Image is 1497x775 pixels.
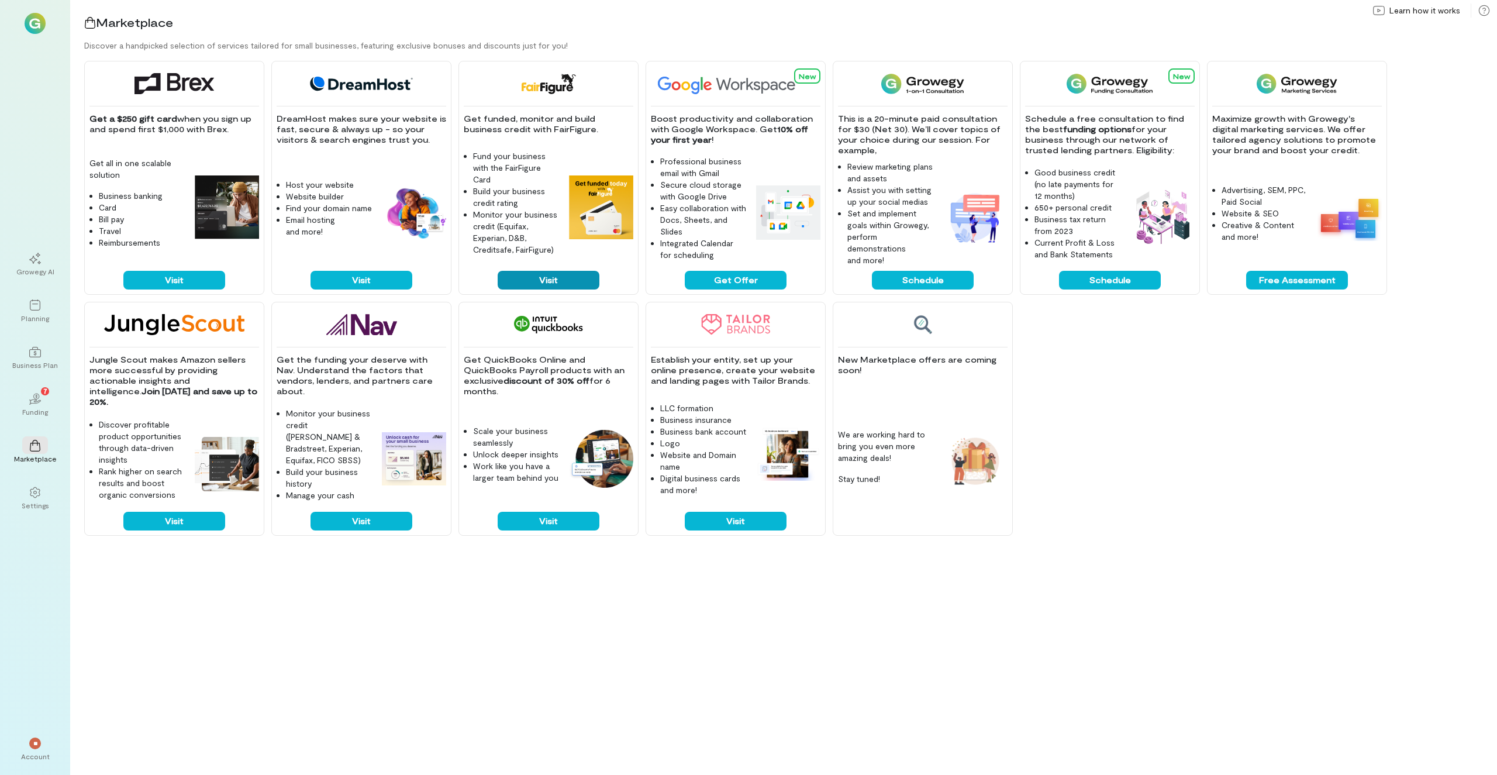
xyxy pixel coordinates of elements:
li: 650+ personal credit [1034,202,1121,213]
img: 1-on-1 Consultation feature [943,185,1008,250]
li: Card [99,202,185,213]
button: Get Offer [685,271,787,290]
li: Find your domain name [286,202,372,214]
li: Business tax return from 2023 [1034,213,1121,237]
img: DreamHost feature [382,186,446,240]
strong: discount of 30% off [503,376,589,385]
li: Build your business credit rating [473,185,560,209]
button: Visit [123,271,225,290]
li: Website and Domain name [660,449,747,473]
li: Professional business email with Gmail [660,156,747,179]
a: Marketplace [14,430,56,473]
li: Current Profit & Loss and Bank Statements [1034,237,1121,260]
li: Discover profitable product opportunities through data-driven insights [99,419,185,466]
div: Account [21,752,50,761]
li: Bill pay [99,213,185,225]
img: FairFigure feature [569,175,633,240]
li: Logo [660,438,747,449]
a: Settings [14,477,56,519]
li: Fund your business with the FairFigure Card [473,150,560,185]
img: Growegy - Marketing Services feature [1317,195,1382,241]
img: Tailor Brands [701,314,770,335]
li: Business insurance [660,414,747,426]
strong: funding options [1063,124,1132,134]
li: Integrated Calendar for scheduling [660,237,747,261]
img: FairFigure [520,73,576,94]
li: Easy collaboration with Docs, Sheets, and Slides [660,202,747,237]
button: Visit [311,512,412,531]
p: Jungle Scout makes Amazon sellers more successful by providing actionable insights and intelligence. [89,354,259,407]
p: This is a 20-minute paid consultation for $30 (Net 30). We’ll cover topics of your choice during ... [838,113,1008,156]
span: New [1173,72,1190,80]
li: Website builder [286,191,372,202]
span: New [799,72,816,80]
img: Nav [326,314,397,335]
li: Build your business history [286,466,372,490]
strong: 10% off your first year [651,124,810,144]
div: Funding [22,407,48,416]
p: Get funded, monitor and build business credit with FairFigure. [464,113,633,135]
img: Tailor Brands feature [756,426,820,481]
span: Learn how it works [1389,5,1460,16]
div: Planning [21,314,49,323]
button: Schedule [1059,271,1161,290]
strong: Join [DATE] and save up to 20%. [89,386,260,407]
a: Funding [14,384,56,426]
p: Establish your entity, set up your online presence, create your website and landing pages with Ta... [651,354,820,386]
div: Discover a handpicked selection of services tailored for small businesses, featuring exclusive bo... [84,40,1497,51]
button: Visit [685,512,787,531]
span: Marketplace [96,15,173,29]
li: Advertising, SEM, PPC, Paid Social [1222,184,1308,208]
li: Host your website [286,179,372,191]
img: Nav feature [382,432,446,486]
li: Creative & Content and more! [1222,219,1308,243]
p: New Marketplace offers are coming soon! [838,354,1008,376]
strong: Get a $250 gift card [89,113,177,123]
button: Free Assessment [1246,271,1348,290]
button: Visit [311,271,412,290]
li: Set and implement goals within Growegy, perform demonstrations and more! [847,208,934,266]
li: Secure cloud storage with Google Drive [660,179,747,202]
li: Business bank account [660,426,747,438]
a: Business Plan [14,337,56,379]
li: Monitor your business credit (Equifax, Experian, D&B, Creditsafe, FairFigure) [473,209,560,256]
img: Google Workspace [651,73,823,94]
img: Growegy - Marketing Services [1257,73,1338,94]
li: Reimbursements [99,237,185,249]
img: Coming soon feature [943,429,1008,494]
li: Review marketing plans and assets [847,161,934,184]
button: Visit [498,271,599,290]
div: Marketplace [14,454,57,463]
button: Visit [123,512,225,531]
p: Get QuickBooks Online and QuickBooks Payroll products with an exclusive for 6 months. [464,354,633,397]
img: Brex feature [195,175,259,240]
p: Stay tuned! [838,473,934,485]
li: Business banking [99,190,185,202]
a: Planning [14,290,56,332]
li: Monitor your business credit ([PERSON_NAME] & Bradstreet, Experian, Equifax, FICO SBSS) [286,408,372,466]
img: QuickBooks feature [569,430,633,488]
li: Travel [99,225,185,237]
img: Coming soon [913,314,933,335]
div: Business Plan [12,360,58,370]
p: Maximize growth with Growegy's digital marketing services. We offer tailored agency solutions to ... [1212,113,1382,156]
p: We are working hard to bring you even more amazing deals! [838,429,934,464]
p: Schedule a free consultation to find the best for your business through our network of trusted le... [1025,113,1195,156]
p: Boost productivity and collaboration with Google Workspace. Get ! [651,113,820,145]
div: Growegy AI [16,267,54,276]
li: Work like you have a larger team behind you [473,460,560,484]
li: Scale your business seamlessly [473,425,560,449]
img: Funding Consultation [1067,73,1153,94]
li: Good business credit (no late payments for 12 months) [1034,167,1121,202]
p: Get the funding your deserve with Nav. Understand the factors that vendors, lenders, and partners... [277,354,446,397]
li: LLC formation [660,402,747,414]
img: Jungle Scout [104,314,244,335]
li: Manage your cash [286,490,372,501]
li: Unlock deeper insights [473,449,560,460]
img: Jungle Scout feature [195,437,259,491]
img: Brex [134,73,214,94]
p: when you sign up and spend first $1,000 with Brex. [89,113,259,135]
li: Assist you with setting up your social medias [847,184,934,208]
a: Growegy AI [14,243,56,285]
img: 1-on-1 Consultation [881,73,964,94]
